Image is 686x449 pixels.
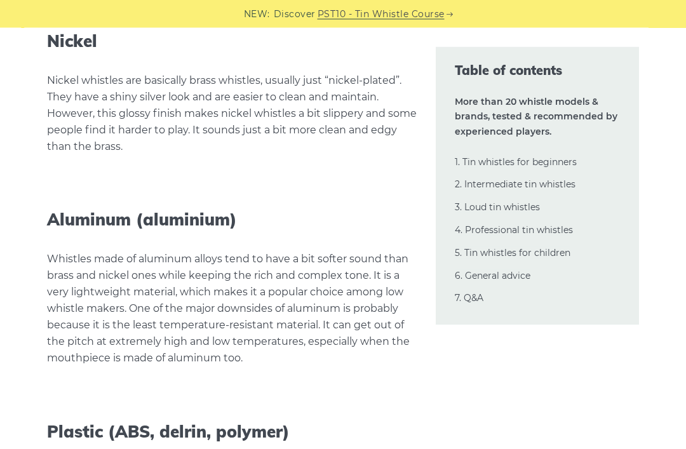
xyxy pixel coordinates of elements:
p: Whistles made of aluminum alloys tend to have a bit softer sound than brass and nickel ones while... [47,251,417,367]
strong: More than 20 whistle models & brands, tested & recommended by experienced players. [455,96,617,138]
a: 2. Intermediate tin whistles [455,178,575,190]
a: 5. Tin whistles for children [455,247,570,258]
a: 7. Q&A [455,292,483,304]
p: Nickel whistles are basically brass whistles, usually just “nickel-plated”. They have a shiny sil... [47,73,417,156]
a: 3. Loud tin whistles [455,201,540,213]
span: NEW: [244,7,270,22]
h4: Aluminum (aluminium) [47,210,417,230]
h4: Nickel [47,32,417,51]
span: Table of contents [455,62,620,79]
a: PST10 - Tin Whistle Course [318,7,445,22]
h4: Plastic (ABS, delrin, polymer) [47,422,417,442]
a: 4. Professional tin whistles [455,224,573,236]
a: 6. General advice [455,270,530,281]
a: 1. Tin whistles for beginners [455,156,577,168]
span: Discover [274,7,316,22]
